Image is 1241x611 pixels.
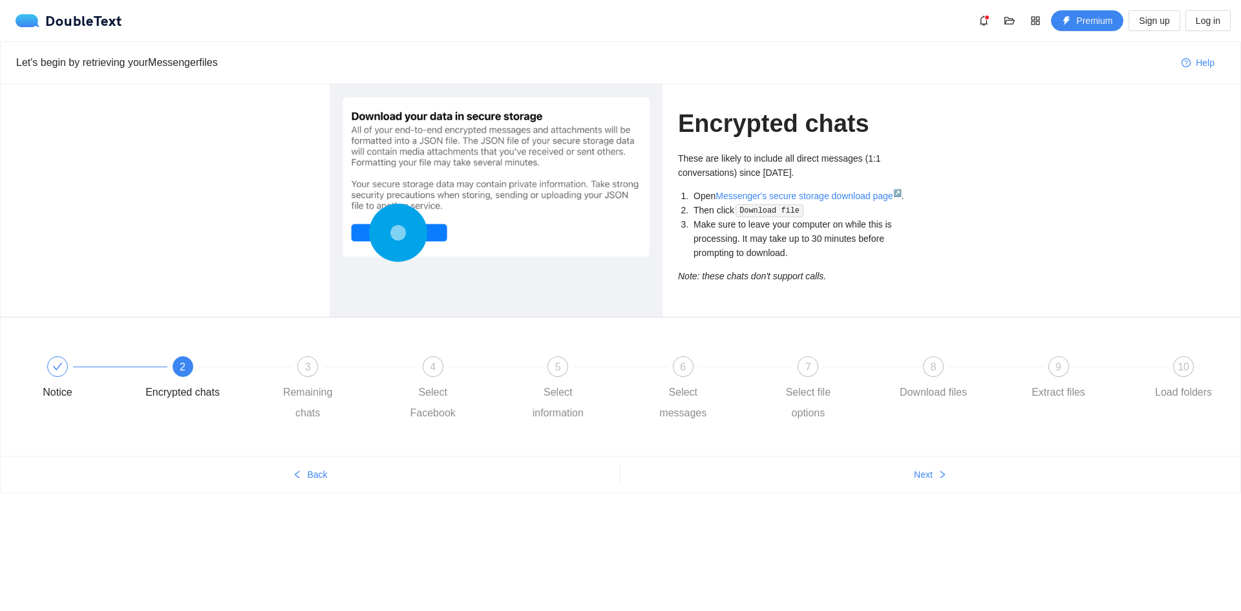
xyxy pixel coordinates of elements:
span: 5 [555,361,561,372]
span: 4 [430,361,436,372]
button: Nextright [620,464,1240,485]
div: 5Select information [520,356,646,423]
a: logoDoubleText [16,14,122,27]
span: 6 [680,361,686,372]
div: Download files [900,382,967,403]
button: folder-open [999,10,1020,31]
span: 7 [805,361,811,372]
button: Log in [1185,10,1231,31]
div: 4Select Facebook [396,356,521,423]
span: left [293,470,302,480]
div: 6Select messages [646,356,771,423]
span: thunderbolt [1062,16,1071,27]
div: Select Facebook [396,382,471,423]
div: Select information [520,382,595,423]
div: Let's begin by retrieving your Messenger files [16,54,1171,70]
span: right [938,470,947,480]
span: Help [1196,56,1214,70]
div: DoubleText [16,14,122,27]
div: 7Select file options [770,356,896,423]
code: Download file [736,204,803,217]
button: appstore [1025,10,1046,31]
a: Messenger's secure storage download page↗ [716,191,901,201]
div: 8Download files [896,356,1021,403]
button: leftBack [1,464,620,485]
span: 9 [1055,361,1061,372]
h1: Encrypted chats [678,109,911,139]
div: 10Load folders [1146,356,1221,403]
span: 8 [930,361,936,372]
span: Back [307,467,327,482]
div: Select messages [646,382,721,423]
div: Select file options [770,382,845,423]
span: Sign up [1139,14,1169,28]
div: 2Encrypted chats [145,356,271,403]
button: question-circleHelp [1171,52,1225,73]
li: Then click [691,203,911,218]
span: check [52,361,63,372]
span: 2 [180,361,186,372]
div: Load folders [1155,382,1212,403]
div: Encrypted chats [145,382,220,403]
div: Notice [20,356,145,403]
div: Remaining chats [270,382,345,423]
img: logo [16,14,45,27]
span: Log in [1196,14,1220,28]
span: Next [914,467,933,482]
i: Note: these chats don't support calls. [678,271,826,281]
button: bell [973,10,994,31]
li: Open . [691,189,911,203]
span: bell [974,16,993,26]
span: question-circle [1182,58,1191,69]
button: Sign up [1129,10,1180,31]
span: appstore [1026,16,1045,26]
span: Premium [1076,14,1112,28]
div: Notice [43,382,72,403]
button: thunderboltPremium [1051,10,1123,31]
span: 10 [1178,361,1189,372]
div: 3Remaining chats [270,356,396,423]
p: These are likely to include all direct messages (1:1 conversations) since [DATE]. [678,151,911,180]
div: 9Extract files [1021,356,1147,403]
div: Extract files [1032,382,1085,403]
sup: ↗ [893,189,902,197]
span: 3 [305,361,311,372]
li: Make sure to leave your computer on while this is processing. It may take up to 30 minutes before... [691,217,911,260]
span: folder-open [1000,16,1019,26]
